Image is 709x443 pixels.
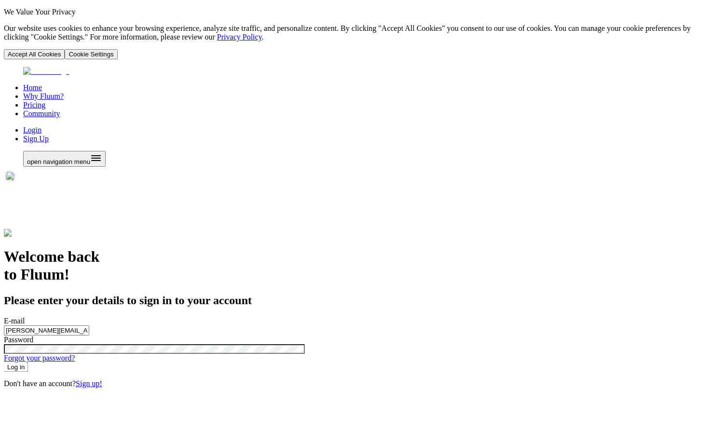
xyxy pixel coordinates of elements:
p: Our website uses cookies to enhance your browsing experience, analyze site traffic, and personali... [4,24,705,41]
p: Don't have an account? [4,379,705,388]
img: Fluum Logo [23,67,69,76]
a: Pricing [23,101,45,109]
a: Privacy Policy [217,33,262,41]
img: Fluum logo [4,229,47,238]
a: Community [23,109,60,118]
a: Why Fluum? [23,92,64,100]
span: E-mail [4,317,25,325]
button: Cookie Settings [65,49,117,59]
span: Password [4,336,33,344]
button: Accept All Cookies [4,49,65,59]
span: open navigation menu [27,158,90,165]
a: Forgot your password? [4,354,75,362]
input: Password [4,344,305,354]
button: Log in [4,362,28,372]
a: Sign Up [23,134,49,143]
button: Open menu [23,151,106,167]
h1: Welcome back to Fluum! [4,248,705,283]
input: E-mail [4,325,89,336]
h2: Please enter your details to sign in to your account [4,294,705,307]
a: Sign up! [76,379,102,388]
img: Fluum Duck sticker [1,172,61,231]
a: Login [23,126,41,134]
p: We Value Your Privacy [4,8,705,16]
a: Home [23,83,42,92]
